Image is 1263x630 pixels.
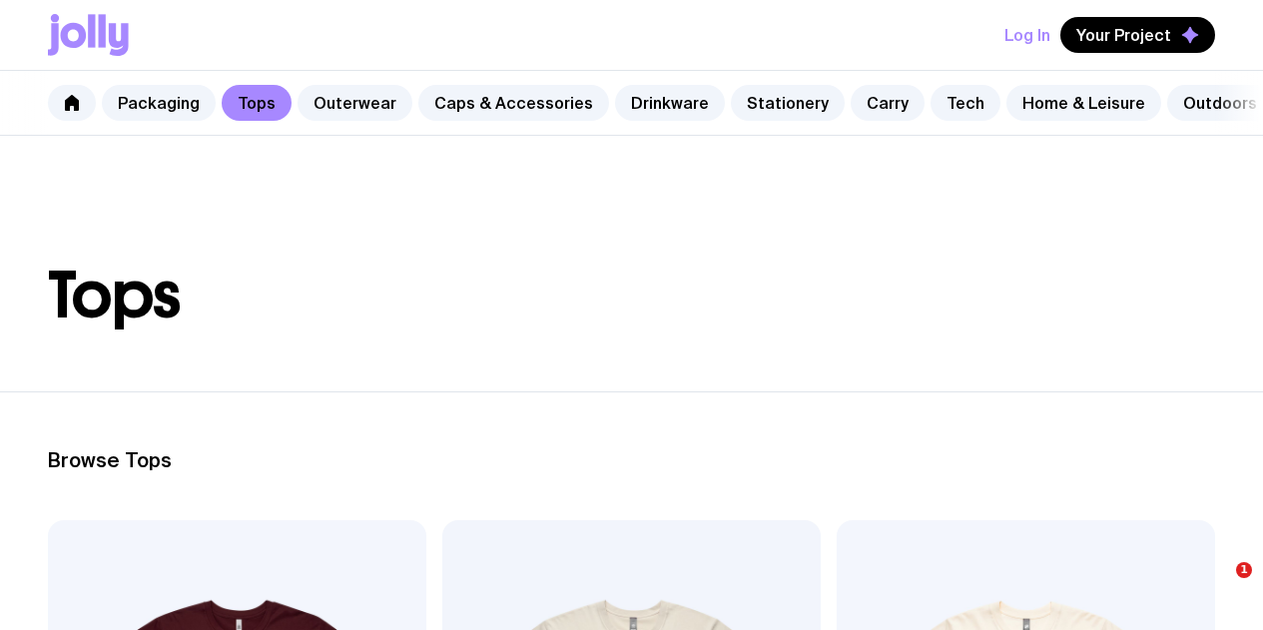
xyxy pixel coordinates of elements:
span: Your Project [1076,25,1171,45]
a: Home & Leisure [1006,85,1161,121]
h1: Tops [48,264,1215,327]
a: Tops [222,85,292,121]
button: Your Project [1060,17,1215,53]
h2: Browse Tops [48,448,1215,472]
button: Log In [1004,17,1050,53]
span: 1 [1236,562,1252,578]
a: Stationery [731,85,845,121]
a: Packaging [102,85,216,121]
a: Carry [851,85,925,121]
a: Tech [931,85,1000,121]
a: Drinkware [615,85,725,121]
a: Caps & Accessories [418,85,609,121]
iframe: Intercom live chat [1195,562,1243,610]
a: Outerwear [298,85,412,121]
